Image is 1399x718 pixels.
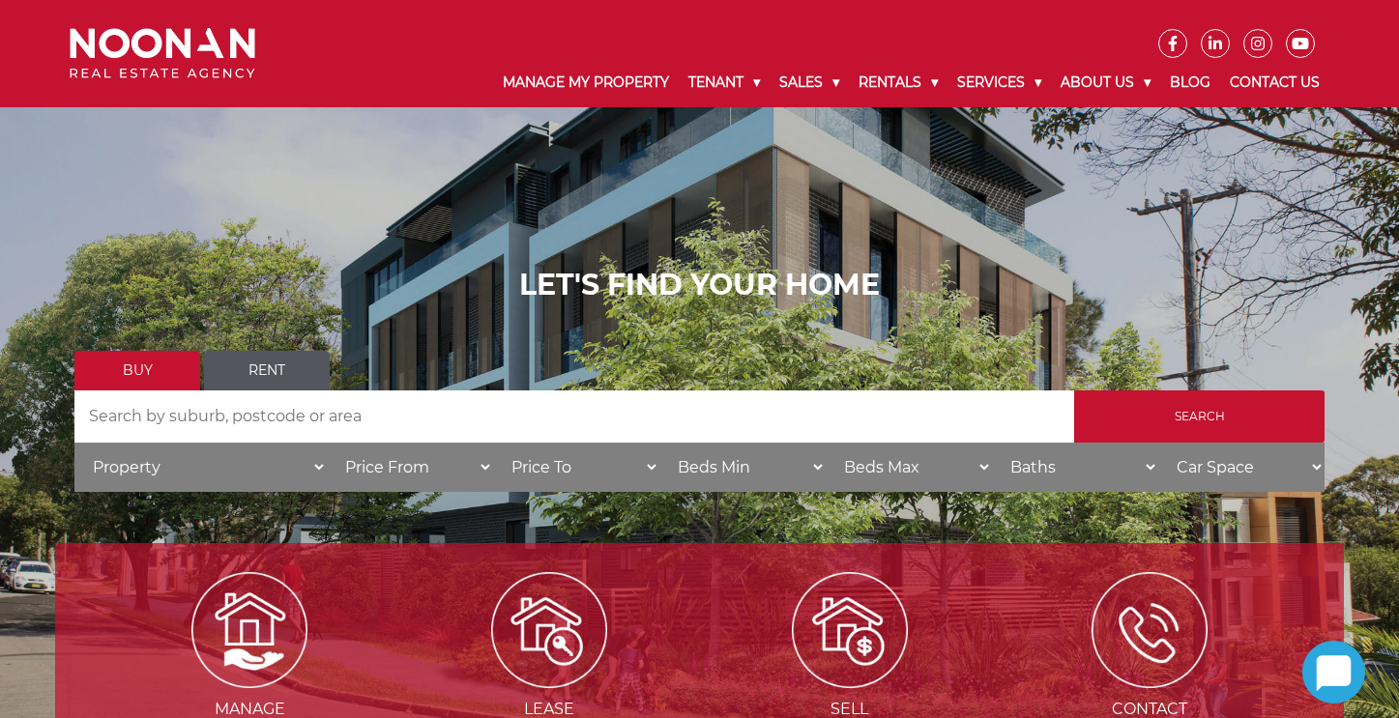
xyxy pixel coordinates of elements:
a: Contact Us [1220,58,1329,107]
input: Search by suburb, postcode or area [74,390,1074,443]
a: Services [947,58,1051,107]
img: Lease my property [491,572,607,688]
a: Tenant [679,58,770,107]
a: Rent [204,351,330,390]
img: ICONS [1092,572,1208,688]
input: Search [1074,390,1325,443]
a: Buy [74,351,200,390]
a: Blog [1160,58,1220,107]
a: About Us [1051,58,1160,107]
a: Sales [770,58,849,107]
a: Rentals [849,58,947,107]
img: Noonan Real Estate Agency [70,28,255,79]
img: Manage my Property [191,572,307,688]
h1: LET'S FIND YOUR HOME [74,268,1325,302]
img: Sell my property [792,572,908,688]
a: Manage My Property [493,58,679,107]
